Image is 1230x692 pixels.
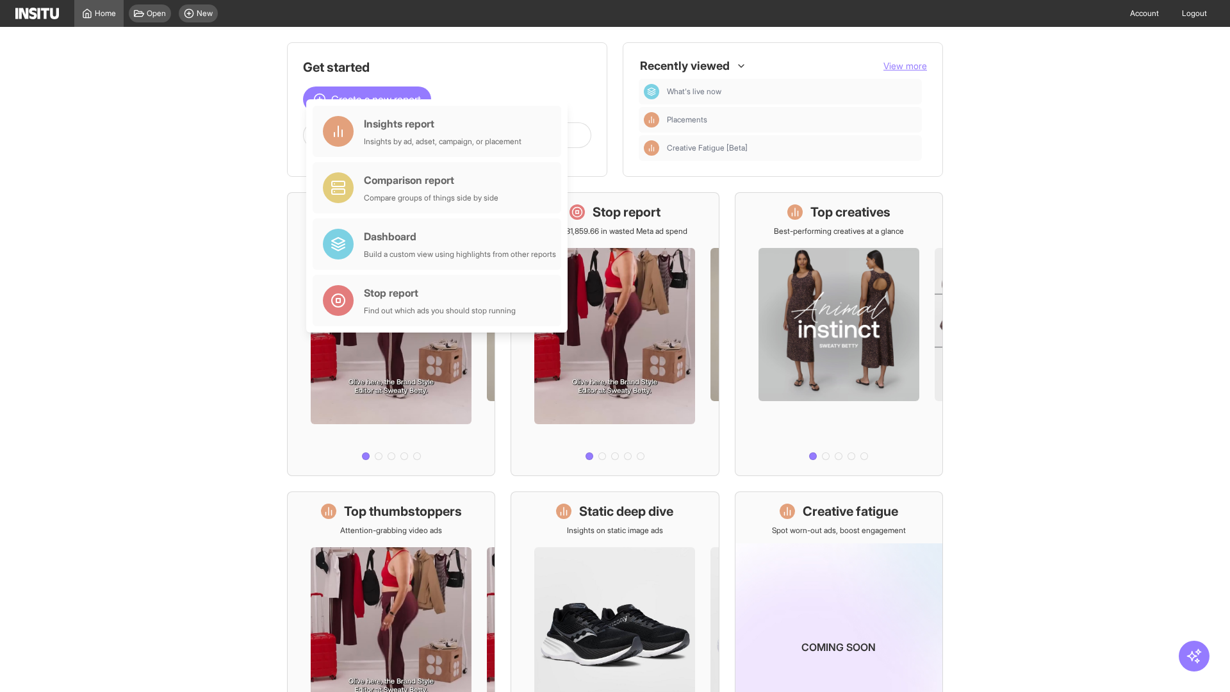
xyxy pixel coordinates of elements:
a: Top creativesBest-performing creatives at a glance [735,192,943,476]
div: Compare groups of things side by side [364,193,498,203]
a: Stop reportSave £31,859.66 in wasted Meta ad spend [511,192,719,476]
span: Home [95,8,116,19]
h1: Static deep dive [579,502,673,520]
div: Insights [644,140,659,156]
div: Insights by ad, adset, campaign, or placement [364,136,521,147]
span: Placements [667,115,707,125]
div: Insights [644,112,659,128]
span: What's live now [667,86,721,97]
h1: Get started [303,58,591,76]
div: Build a custom view using highlights from other reports [364,249,556,259]
button: Create a new report [303,86,431,112]
span: Open [147,8,166,19]
p: Insights on static image ads [567,525,663,536]
a: What's live nowSee all active ads instantly [287,192,495,476]
span: View more [883,60,927,71]
p: Best-performing creatives at a glance [774,226,904,236]
span: Placements [667,115,917,125]
h1: Stop report [593,203,660,221]
div: Dashboard [364,229,556,244]
button: View more [883,60,927,72]
p: Save £31,859.66 in wasted Meta ad spend [543,226,687,236]
div: Dashboard [644,84,659,99]
p: Attention-grabbing video ads [340,525,442,536]
img: Logo [15,8,59,19]
span: Create a new report [331,92,421,107]
div: Stop report [364,285,516,301]
span: Creative Fatigue [Beta] [667,143,748,153]
h1: Top creatives [810,203,890,221]
h1: Top thumbstoppers [344,502,462,520]
span: What's live now [667,86,917,97]
div: Find out which ads you should stop running [364,306,516,316]
div: Comparison report [364,172,498,188]
span: New [197,8,213,19]
div: Insights report [364,116,521,131]
span: Creative Fatigue [Beta] [667,143,917,153]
